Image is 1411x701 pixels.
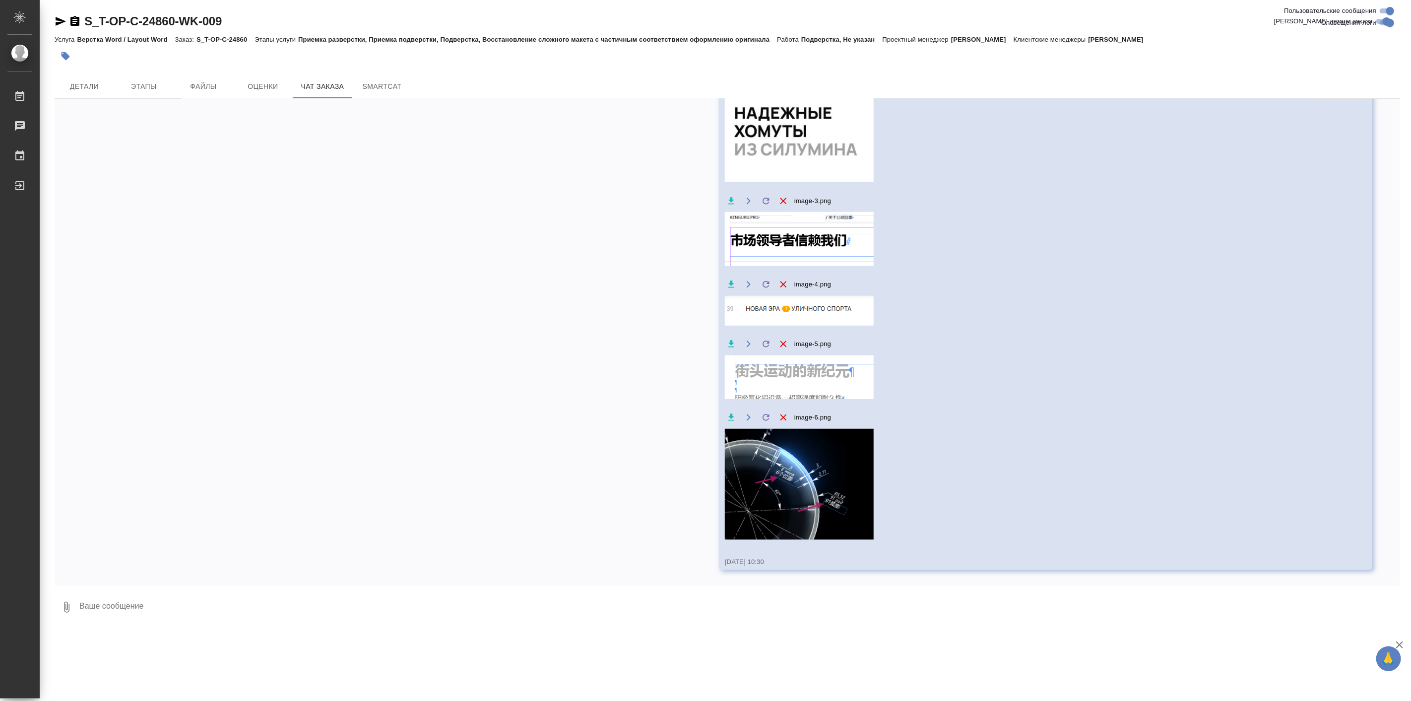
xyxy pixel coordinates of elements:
[725,93,874,182] img: image-2.png
[801,36,883,43] p: Подверстка, Не указан
[255,36,298,43] p: Этапы услуги
[777,412,789,424] button: Удалить файл
[777,279,789,291] button: Удалить файл
[951,36,1014,43] p: [PERSON_NAME]
[742,279,755,291] button: Открыть на драйве
[1089,36,1151,43] p: [PERSON_NAME]
[175,36,196,43] p: Заказ:
[84,14,222,28] a: S_T-OP-C-24860-WK-009
[725,429,874,540] img: image-6.png
[1274,16,1373,26] span: [PERSON_NAME] детали заказа
[883,36,951,43] p: Проектный менеджер
[725,412,737,424] button: Скачать
[69,15,81,27] button: Скопировать ссылку
[760,412,772,424] label: Обновить файл
[725,212,874,266] img: image-3.png
[55,36,77,43] p: Услуга
[1321,18,1376,28] span: Оповещения-логи
[298,36,777,43] p: Приемка разверстки, Приемка подверстки, Подверстка, Восстановление сложного макета с частичным со...
[299,80,346,93] span: Чат заказа
[120,80,168,93] span: Этапы
[760,279,772,291] label: Обновить файл
[794,339,831,349] span: image-5.png
[55,45,76,67] button: Добавить тэг
[794,413,831,422] span: image-6.png
[794,280,831,289] span: image-4.png
[1376,646,1401,671] button: 🙏
[77,36,175,43] p: Верстка Word / Layout Word
[725,279,737,291] button: Скачать
[760,338,772,350] label: Обновить файл
[239,80,287,93] span: Оценки
[1014,36,1089,43] p: Клиентские менеджеры
[55,15,66,27] button: Скопировать ссылку для ЯМессенджера
[794,196,831,206] span: image-3.png
[760,195,772,207] label: Обновить файл
[196,36,255,43] p: S_T-OP-C-24860
[725,296,874,326] img: image-4.png
[725,195,737,207] button: Скачать
[1284,6,1376,16] span: Пользовательские сообщения
[725,557,1338,567] div: [DATE] 10:30
[777,338,789,350] button: Удалить файл
[725,355,874,399] img: image-5.png
[358,80,406,93] span: SmartCat
[742,338,755,350] button: Открыть на драйве
[725,338,737,350] button: Скачать
[777,36,801,43] p: Работа
[1380,648,1397,669] span: 🙏
[61,80,108,93] span: Детали
[777,195,789,207] button: Удалить файл
[742,195,755,207] button: Открыть на драйве
[180,80,227,93] span: Файлы
[742,412,755,424] button: Открыть на драйве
